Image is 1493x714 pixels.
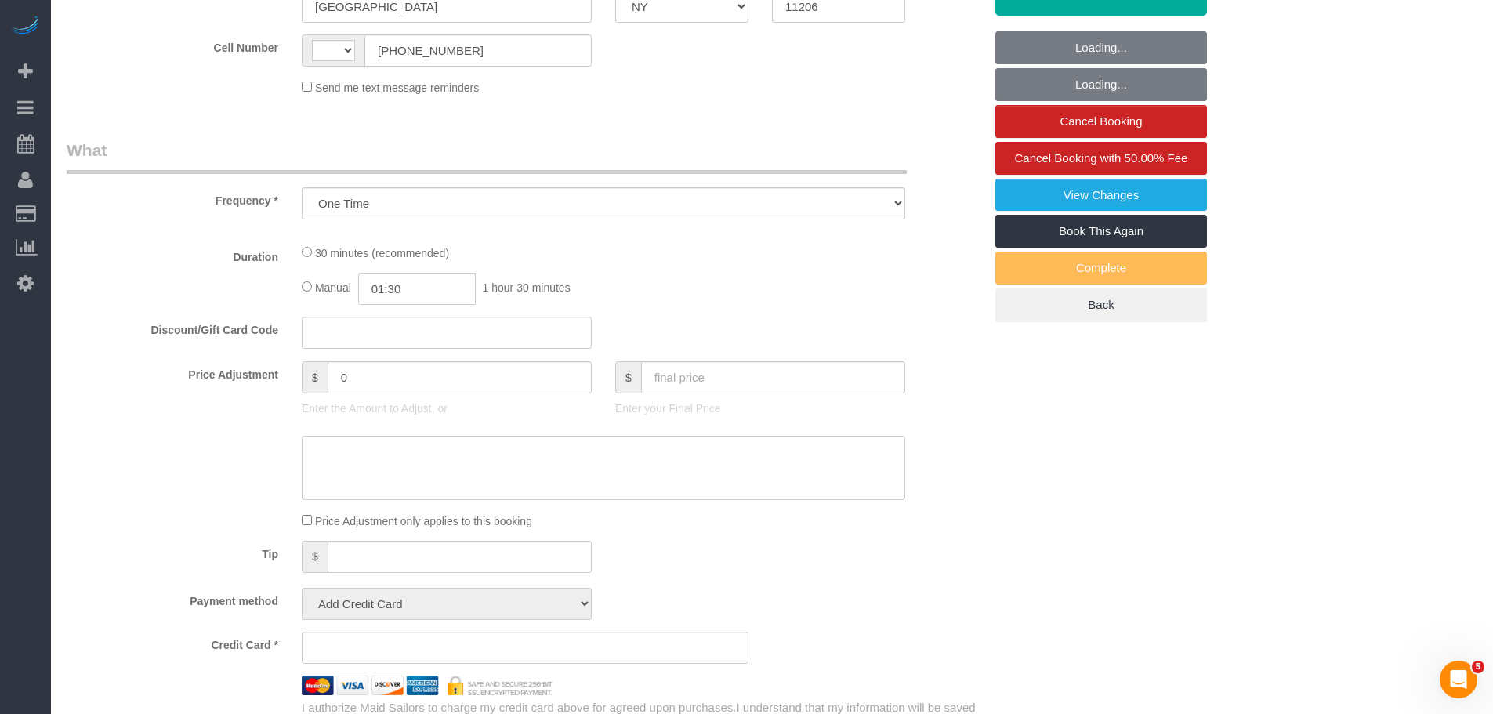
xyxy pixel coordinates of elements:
a: Back [995,288,1207,321]
label: Duration [55,244,290,265]
label: Credit Card * [55,632,290,653]
legend: What [67,139,907,174]
label: Discount/Gift Card Code [55,317,290,338]
span: Price Adjustment only applies to this booking [315,515,532,527]
span: Cancel Booking with 50.00% Fee [1015,151,1188,165]
span: 5 [1472,661,1484,673]
iframe: Secure card payment input frame [315,640,735,654]
img: credit cards [290,676,564,695]
input: final price [641,361,905,393]
iframe: Intercom live chat [1440,661,1477,698]
label: Price Adjustment [55,361,290,382]
a: Cancel Booking [995,105,1207,138]
span: Send me text message reminders [315,82,479,94]
span: 1 hour 30 minutes [483,281,571,294]
span: $ [302,361,328,393]
a: Cancel Booking with 50.00% Fee [995,142,1207,175]
p: Enter your Final Price [615,400,905,416]
input: Cell Number [364,34,592,67]
img: Automaid Logo [9,16,41,38]
label: Frequency * [55,187,290,208]
span: $ [302,541,328,573]
p: Enter the Amount to Adjust, or [302,400,592,416]
a: Book This Again [995,215,1207,248]
span: $ [615,361,641,393]
label: Tip [55,541,290,562]
a: View Changes [995,179,1207,212]
label: Payment method [55,588,290,609]
span: 30 minutes (recommended) [315,247,449,259]
label: Cell Number [55,34,290,56]
span: Manual [315,281,351,294]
